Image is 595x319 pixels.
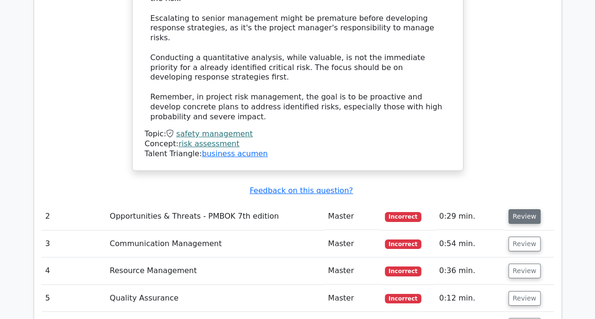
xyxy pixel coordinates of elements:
td: 2 [42,203,106,230]
td: 0:29 min. [435,203,504,230]
button: Review [508,209,541,224]
a: business acumen [202,149,267,158]
div: Talent Triangle: [145,129,451,159]
td: 0:54 min. [435,230,504,257]
td: 0:36 min. [435,257,504,284]
div: Concept: [145,139,451,149]
td: Master [324,257,381,284]
span: Incorrect [385,239,421,249]
td: Opportunities & Threats - PMBOK 7th edition [106,203,324,230]
button: Review [508,264,541,278]
td: 4 [42,257,106,284]
span: Incorrect [385,212,421,222]
td: Master [324,203,381,230]
span: Incorrect [385,266,421,276]
button: Review [508,237,541,251]
a: safety management [176,129,253,138]
td: 3 [42,230,106,257]
div: Topic: [145,129,451,139]
span: Incorrect [385,294,421,303]
td: Quality Assurance [106,285,324,312]
td: Communication Management [106,230,324,257]
td: Master [324,285,381,312]
td: 5 [42,285,106,312]
a: risk assessment [178,139,240,148]
td: 0:12 min. [435,285,504,312]
td: Master [324,230,381,257]
td: Resource Management [106,257,324,284]
button: Review [508,291,541,306]
a: Feedback on this question? [249,186,353,195]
